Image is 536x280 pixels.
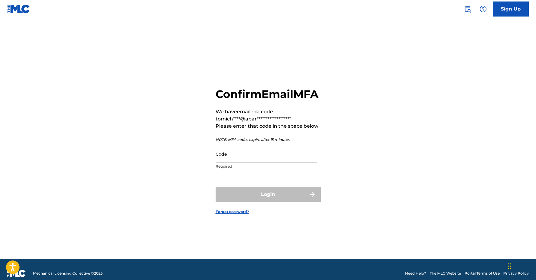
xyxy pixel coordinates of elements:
[216,87,321,101] h2: Confirm Email MFA
[33,271,103,276] span: Mechanical Licensing Collective © 2025
[465,271,500,276] a: Portal Terms of Use
[7,5,30,13] img: MLC Logo
[216,123,321,130] p: Please enter that code in the space below
[216,164,317,169] p: Required
[508,257,511,275] div: Drag
[405,271,426,276] a: Need Help?
[480,5,487,13] img: help
[477,3,489,15] div: Help
[430,271,461,276] a: The MLC Website
[464,5,471,13] img: search
[503,271,529,276] a: Privacy Policy
[493,2,529,17] a: Sign Up
[7,270,26,277] img: logo
[462,3,474,15] a: Public Search
[506,251,536,280] iframe: Chat Widget
[216,137,321,142] p: NOTE: MFA codes expire after 15 minutes
[216,209,249,215] a: Forgot password?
